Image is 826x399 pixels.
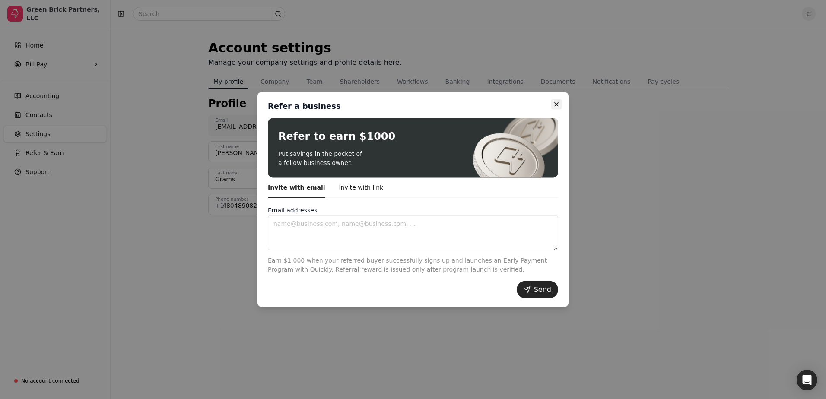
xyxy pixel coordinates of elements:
label: Email addresses [268,207,317,214]
div: Refer to earn $1000 [278,129,395,144]
button: Send [517,281,558,298]
button: Invite with email [268,178,325,198]
div: Put savings in the pocket of a fellow business owner. [278,149,395,168]
button: Invite with link [339,178,384,198]
h2: Refer a business [268,101,341,111]
img: Coin [470,118,565,178]
div: Earn $1,000 when your referred buyer successfully signs up and launches an Early Payment Program ... [268,256,558,281]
